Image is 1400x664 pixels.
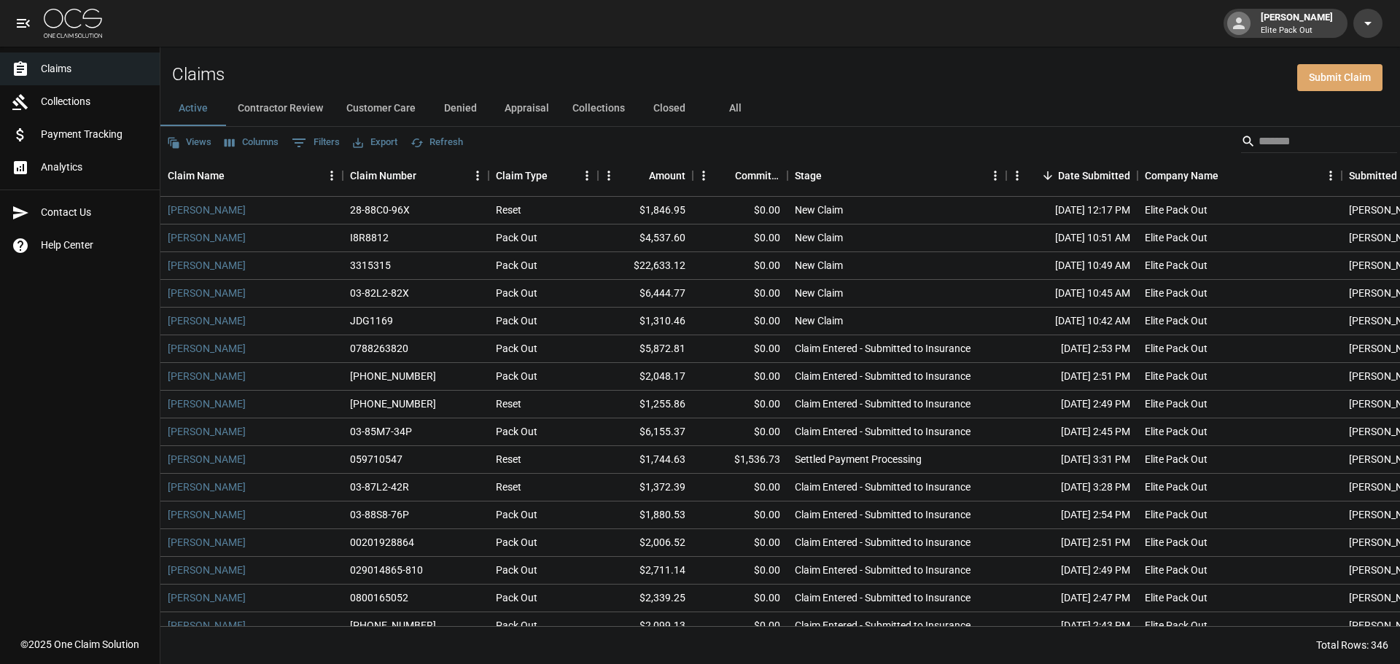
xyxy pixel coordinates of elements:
div: [DATE] 2:43 PM [1006,612,1137,640]
span: Help Center [41,238,148,253]
div: $0.00 [693,501,787,529]
div: $1,255.86 [598,391,693,418]
button: Menu [598,165,620,187]
div: $1,880.53 [598,501,693,529]
div: [DATE] 2:51 PM [1006,529,1137,557]
div: 0788263820 [350,341,408,356]
div: $1,372.39 [598,474,693,501]
div: $0.00 [693,474,787,501]
div: New Claim [795,286,843,300]
button: Sort [629,165,649,186]
div: 300-0494789-2025 [350,369,436,383]
div: Pack Out [496,341,537,356]
div: Claim Entered - Submitted to Insurance [795,341,971,356]
div: New Claim [795,230,843,245]
div: Reset [496,452,521,466]
div: Elite Pack Out [1145,618,1207,633]
button: Closed [637,91,702,126]
div: © 2025 One Claim Solution [20,637,139,652]
div: Pack Out [496,535,537,550]
div: Search [1241,130,1397,156]
div: Elite Pack Out [1145,535,1207,550]
button: Sort [1218,165,1239,186]
div: Elite Pack Out [1145,563,1207,577]
div: Company Name [1137,155,1342,196]
div: $0.00 [693,391,787,418]
button: Customer Care [335,91,427,126]
div: [DATE] 2:45 PM [1006,418,1137,446]
button: Views [163,131,215,154]
div: Elite Pack Out [1145,258,1207,273]
div: Pack Out [496,618,537,633]
a: [PERSON_NAME] [168,452,246,466]
span: Analytics [41,160,148,175]
div: Claim Type [496,155,548,196]
div: $0.00 [693,335,787,363]
button: Refresh [407,131,467,154]
div: Claim Entered - Submitted to Insurance [795,590,971,605]
div: [DATE] 10:49 AM [1006,252,1137,280]
div: Claim Entered - Submitted to Insurance [795,507,971,522]
div: 00201928864 [350,535,414,550]
div: $0.00 [693,252,787,280]
div: Committed Amount [693,155,787,196]
div: dynamic tabs [160,91,1400,126]
div: Claim Entered - Submitted to Insurance [795,535,971,550]
div: [DATE] 2:49 PM [1006,557,1137,585]
div: Elite Pack Out [1145,507,1207,522]
div: Claim Entered - Submitted to Insurance [795,369,971,383]
button: Sort [1038,165,1058,186]
div: $2,099.13 [598,612,693,640]
div: 03-82L2-82X [350,286,409,300]
div: 01-009-069521 [350,397,436,411]
div: Claim Name [168,155,225,196]
span: Payment Tracking [41,127,148,142]
span: Claims [41,61,148,77]
div: Claim Entered - Submitted to Insurance [795,480,971,494]
div: Date Submitted [1006,155,1137,196]
div: 28-88C0-96X [350,203,410,217]
button: Menu [467,165,489,187]
div: $0.00 [693,197,787,224]
button: Menu [693,165,715,187]
button: Export [349,131,401,154]
button: Show filters [288,131,343,155]
div: $2,006.52 [598,529,693,557]
a: [PERSON_NAME] [168,507,246,522]
div: Amount [649,155,685,196]
a: [PERSON_NAME] [168,369,246,383]
div: Company Name [1145,155,1218,196]
div: 059710547 [350,452,402,466]
div: $0.00 [693,308,787,335]
div: $0.00 [693,585,787,612]
div: Claim Name [160,155,343,196]
div: [DATE] 12:17 PM [1006,197,1137,224]
div: I8R8812 [350,230,389,245]
div: Reset [496,480,521,494]
div: Elite Pack Out [1145,286,1207,300]
div: New Claim [795,313,843,328]
div: Claim Number [350,155,416,196]
div: 0800165052 [350,590,408,605]
button: Menu [321,165,343,187]
div: Total Rows: 346 [1316,638,1388,652]
div: New Claim [795,203,843,217]
div: $0.00 [693,280,787,308]
a: [PERSON_NAME] [168,286,246,300]
div: Amount [598,155,693,196]
a: [PERSON_NAME] [168,590,246,605]
a: [PERSON_NAME] [168,424,246,439]
div: [DATE] 10:51 AM [1006,224,1137,252]
button: Sort [225,165,245,186]
div: $1,310.46 [598,308,693,335]
button: open drawer [9,9,38,38]
div: 029014865-810 [350,563,423,577]
div: Settled Payment Processing [795,452,922,466]
a: [PERSON_NAME] [168,258,246,273]
a: [PERSON_NAME] [168,230,246,245]
div: Elite Pack Out [1145,313,1207,328]
div: Elite Pack Out [1145,397,1207,411]
button: Appraisal [493,91,561,126]
a: [PERSON_NAME] [168,203,246,217]
div: Stage [787,155,1006,196]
